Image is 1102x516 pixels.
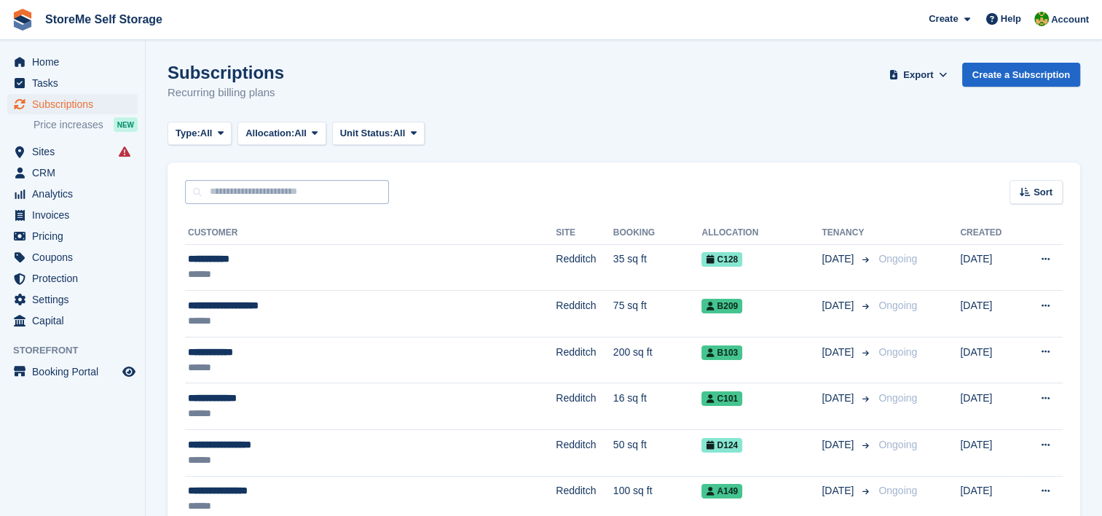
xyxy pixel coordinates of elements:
[929,12,958,26] span: Create
[32,226,119,246] span: Pricing
[119,146,130,157] i: Smart entry sync failures have occurred
[701,391,742,406] span: C101
[556,291,613,337] td: Redditch
[701,299,742,313] span: B209
[556,383,613,430] td: Redditch
[245,126,294,141] span: Allocation:
[701,438,742,453] span: D124
[960,244,1019,291] td: [DATE]
[168,85,284,101] p: Recurring billing plans
[39,7,168,31] a: StoreMe Self Storage
[613,430,702,477] td: 50 sq ft
[878,485,917,496] span: Ongoing
[32,289,119,310] span: Settings
[556,430,613,477] td: Redditch
[701,345,742,360] span: B103
[32,73,119,93] span: Tasks
[340,126,393,141] span: Unit Status:
[701,222,822,245] th: Allocation
[556,222,613,245] th: Site
[32,268,119,289] span: Protection
[7,268,138,289] a: menu
[556,244,613,291] td: Redditch
[613,222,702,245] th: Booking
[878,253,917,265] span: Ongoing
[822,391,857,406] span: [DATE]
[556,337,613,383] td: Redditch
[120,363,138,380] a: Preview store
[822,222,873,245] th: Tenancy
[7,163,138,183] a: menu
[32,141,119,162] span: Sites
[878,392,917,404] span: Ongoing
[168,63,284,82] h1: Subscriptions
[7,310,138,331] a: menu
[962,63,1080,87] a: Create a Subscription
[32,361,119,382] span: Booking Portal
[960,337,1019,383] td: [DATE]
[32,247,119,267] span: Coupons
[13,343,145,358] span: Storefront
[7,141,138,162] a: menu
[237,122,326,146] button: Allocation: All
[332,122,425,146] button: Unit Status: All
[613,337,702,383] td: 200 sq ft
[7,205,138,225] a: menu
[34,117,138,133] a: Price increases NEW
[7,226,138,246] a: menu
[613,383,702,430] td: 16 sq ft
[7,52,138,72] a: menu
[32,52,119,72] span: Home
[878,346,917,358] span: Ongoing
[1001,12,1021,26] span: Help
[960,430,1019,477] td: [DATE]
[200,126,213,141] span: All
[7,184,138,204] a: menu
[822,483,857,499] span: [DATE]
[701,252,742,267] span: C128
[878,439,917,450] span: Ongoing
[7,289,138,310] a: menu
[960,383,1019,430] td: [DATE]
[886,63,951,87] button: Export
[903,68,933,82] span: Export
[822,298,857,313] span: [DATE]
[1034,185,1052,200] span: Sort
[185,222,556,245] th: Customer
[7,361,138,382] a: menu
[7,94,138,114] a: menu
[7,73,138,93] a: menu
[822,437,857,453] span: [DATE]
[32,94,119,114] span: Subscriptions
[114,117,138,132] div: NEW
[7,247,138,267] a: menu
[822,251,857,267] span: [DATE]
[1034,12,1049,26] img: StorMe
[1051,12,1089,27] span: Account
[960,291,1019,337] td: [DATE]
[393,126,406,141] span: All
[32,310,119,331] span: Capital
[168,122,232,146] button: Type: All
[12,9,34,31] img: stora-icon-8386f47178a22dfd0bd8f6a31ec36ba5ce8667c1dd55bd0f319d3a0aa187defe.svg
[32,184,119,204] span: Analytics
[613,244,702,291] td: 35 sq ft
[613,291,702,337] td: 75 sq ft
[822,345,857,360] span: [DATE]
[960,222,1019,245] th: Created
[176,126,200,141] span: Type:
[34,118,103,132] span: Price increases
[701,484,742,499] span: A149
[32,205,119,225] span: Invoices
[878,300,917,311] span: Ongoing
[32,163,119,183] span: CRM
[294,126,307,141] span: All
